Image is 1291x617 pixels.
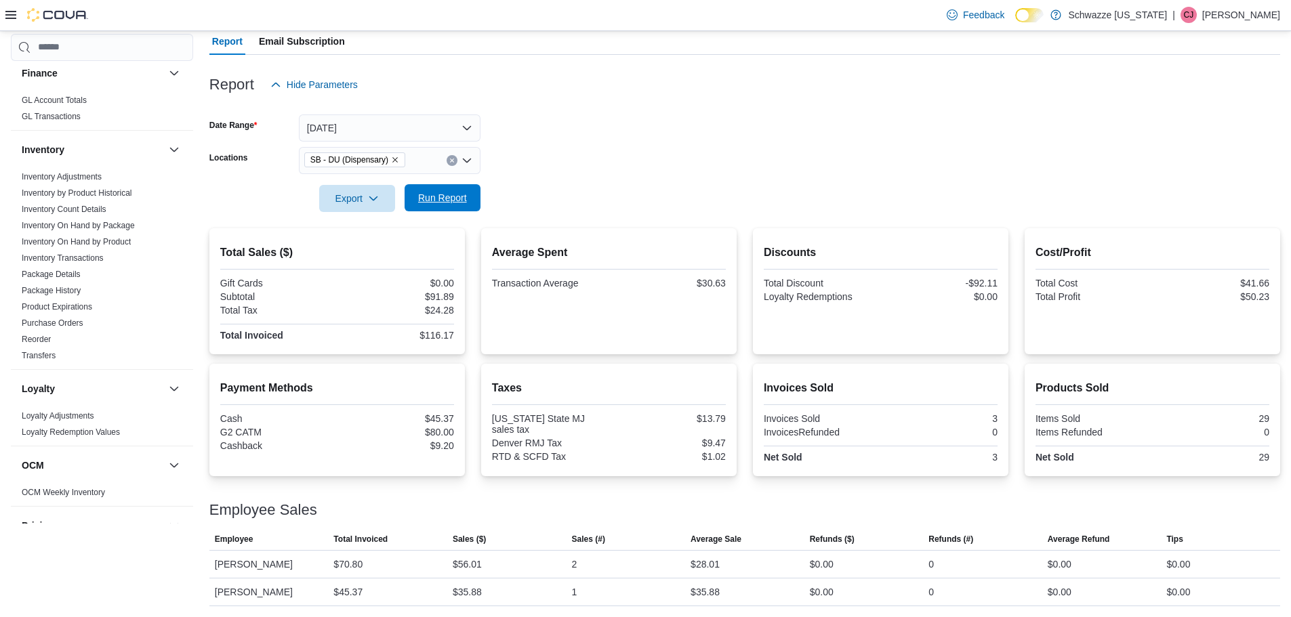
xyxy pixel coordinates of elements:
div: [PERSON_NAME] [209,551,329,578]
div: Cashback [220,440,335,451]
h2: Payment Methods [220,380,454,396]
div: $56.01 [453,556,482,572]
h2: Products Sold [1036,380,1269,396]
div: 0 [928,584,934,600]
a: Inventory Transactions [22,253,104,263]
span: Run Report [418,191,467,205]
div: $0.00 [810,556,834,572]
div: Items Refunded [1036,427,1150,438]
h3: Report [209,77,254,93]
span: Average Refund [1048,534,1110,545]
span: Email Subscription [259,28,345,55]
div: 2 [572,556,577,572]
span: Inventory by Product Historical [22,188,132,198]
div: $0.00 [810,584,834,600]
span: Loyalty Adjustments [22,410,94,421]
button: OCM [166,457,182,473]
h2: Total Sales ($) [220,244,454,261]
h2: Discounts [764,244,998,261]
button: Loyalty [22,382,163,396]
div: $70.80 [333,556,363,572]
div: $9.20 [340,440,454,451]
div: Denver RMJ Tax [492,438,607,448]
span: GL Transactions [22,111,81,122]
h3: OCM [22,459,44,472]
div: $13.79 [611,413,726,424]
div: Items Sold [1036,413,1150,424]
div: $0.00 [340,278,454,289]
span: Package Details [22,269,81,280]
div: $45.37 [333,584,363,600]
h3: Finance [22,66,58,80]
div: $9.47 [611,438,726,448]
span: SB - DU (Dispensary) [304,152,405,167]
a: GL Account Totals [22,95,87,105]
p: Schwazze [US_STATE] [1068,7,1167,23]
div: $35.88 [691,584,720,600]
div: [PERSON_NAME] [209,578,329,605]
div: 1 [572,584,577,600]
a: Inventory Adjustments [22,172,102,182]
h2: Taxes [492,380,726,396]
div: $0.00 [883,291,998,302]
div: RTD & SCFD Tax [492,451,607,462]
div: $80.00 [340,427,454,438]
label: Locations [209,152,248,163]
a: GL Transactions [22,112,81,121]
div: G2 CATM [220,427,335,438]
div: Cash [220,413,335,424]
span: Hide Parameters [287,78,358,91]
a: Feedback [941,1,1010,28]
div: $1.02 [611,451,726,462]
div: $45.37 [340,413,454,424]
span: Reorder [22,334,51,345]
a: Package Details [22,270,81,279]
div: $28.01 [691,556,720,572]
span: Feedback [963,8,1004,22]
span: Employee [215,534,253,545]
div: OCM [11,484,193,506]
div: Total Tax [220,305,335,316]
h2: Invoices Sold [764,380,998,396]
div: Total Cost [1036,278,1150,289]
span: Total Invoiced [333,534,388,545]
div: $41.66 [1155,278,1269,289]
a: Purchase Orders [22,318,83,328]
span: Inventory Count Details [22,204,106,215]
a: Inventory On Hand by Package [22,221,135,230]
div: $116.17 [340,330,454,341]
div: 29 [1155,413,1269,424]
div: Inventory [11,169,193,369]
span: Export [327,185,387,212]
button: Run Report [405,184,480,211]
span: Inventory Adjustments [22,171,102,182]
div: Transaction Average [492,278,607,289]
div: $24.28 [340,305,454,316]
p: [PERSON_NAME] [1202,7,1280,23]
p: | [1172,7,1175,23]
div: Loyalty [11,408,193,446]
span: CJ [1184,7,1194,23]
span: Inventory Transactions [22,253,104,263]
a: Inventory On Hand by Product [22,237,131,247]
div: $50.23 [1155,291,1269,302]
span: Dark Mode [1015,22,1016,23]
a: Loyalty Adjustments [22,411,94,421]
div: 29 [1155,452,1269,463]
span: Loyalty Redemption Values [22,427,120,438]
a: OCM Weekly Inventory [22,488,105,497]
div: $30.63 [611,278,726,289]
button: Hide Parameters [265,71,363,98]
button: Finance [22,66,163,80]
h2: Average Spent [492,244,726,261]
h2: Cost/Profit [1036,244,1269,261]
div: $0.00 [1048,584,1071,600]
span: Average Sale [691,534,741,545]
div: 3 [883,452,998,463]
a: Inventory by Product Historical [22,188,132,198]
div: Gift Cards [220,278,335,289]
div: 3 [883,413,998,424]
strong: Net Sold [1036,452,1074,463]
div: 0 [1155,427,1269,438]
div: $35.88 [453,584,482,600]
